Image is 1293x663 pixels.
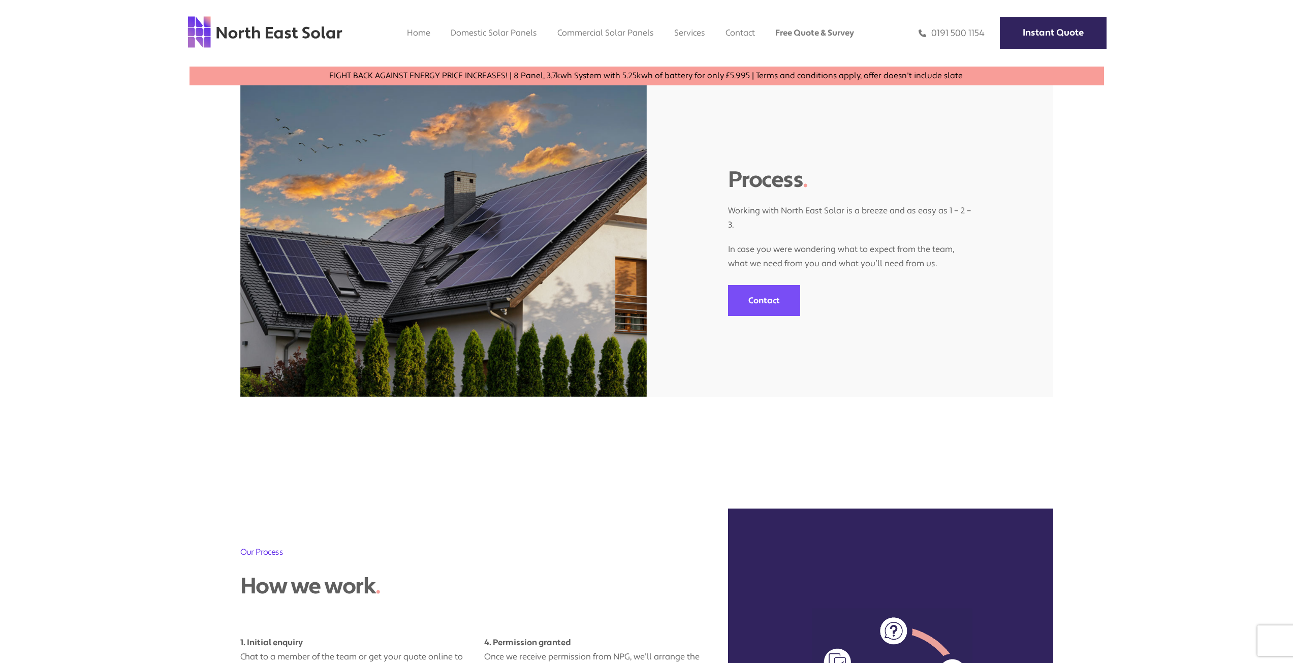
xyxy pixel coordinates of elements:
span: . [375,572,381,601]
strong: 4. Permission granted [484,637,571,648]
img: roof with solar panels on [240,85,647,397]
a: Contact [728,285,800,316]
a: Free Quote & Survey [775,27,854,38]
img: north east solar logo [187,15,343,49]
span: . [803,166,808,194]
p: Working with North East Solar is a breeze and as easy as 1 – 2 – 3. [728,194,972,232]
a: Contact [726,27,755,38]
img: phone icon [919,27,926,39]
strong: 1. Initial enquiry [240,637,303,648]
h1: Process [728,167,972,194]
a: Commercial Solar Panels [557,27,654,38]
div: How we work [240,573,621,600]
a: Domestic Solar Panels [451,27,537,38]
a: Instant Quote [1000,17,1107,49]
h2: Our Process [240,546,728,558]
p: In case you were wondering what to expect from the team, what we need from you and what you’ll ne... [728,232,972,271]
a: Home [407,27,430,38]
a: Services [674,27,705,38]
a: 0191 500 1154 [919,27,985,39]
